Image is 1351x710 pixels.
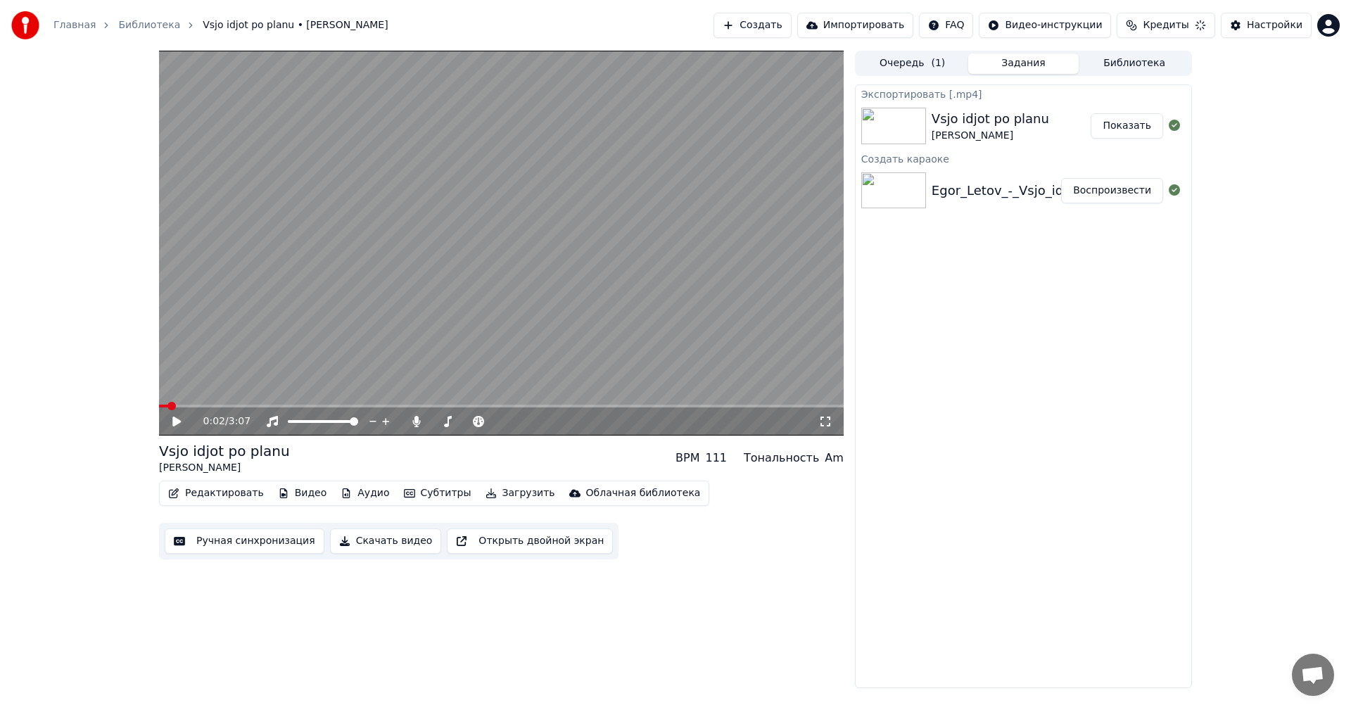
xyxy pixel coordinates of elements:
div: Настройки [1247,18,1302,32]
span: 3:07 [229,414,250,429]
nav: breadcrumb [53,18,388,32]
a: Главная [53,18,96,32]
div: 111 [705,450,727,467]
span: Кредиты [1143,18,1188,32]
button: Ручная синхронизация [165,528,324,554]
button: Кредиты [1117,13,1214,38]
button: Редактировать [163,483,269,503]
button: Скачать видео [330,528,442,554]
button: Открыть двойной экран [447,528,613,554]
div: BPM [675,450,699,467]
div: Создать караоке [856,150,1191,167]
button: Задания [968,53,1079,74]
a: Библиотека [118,18,180,32]
button: Очередь [857,53,968,74]
span: ( 1 ) [931,56,945,70]
button: Видео [272,483,333,503]
div: Экспортировать [.mp4] [856,85,1191,102]
button: Показать [1091,113,1163,139]
div: Vsjo idjot po planu [159,441,290,461]
div: Egor_Letov_-_Vsjo_idjot_po_planu_47992554 [932,181,1214,201]
button: Воспроизвести [1061,178,1163,203]
button: FAQ [919,13,973,38]
div: [PERSON_NAME] [932,129,1049,143]
button: Загрузить [480,483,561,503]
button: Аудио [335,483,395,503]
button: Импортировать [797,13,914,38]
button: Создать [713,13,791,38]
div: Облачная библиотека [586,486,701,500]
div: Открытый чат [1292,654,1334,696]
div: Тональность [744,450,819,467]
button: Видео-инструкции [979,13,1111,38]
img: youka [11,11,39,39]
div: Am [825,450,844,467]
span: 0:02 [203,414,225,429]
button: Библиотека [1079,53,1190,74]
div: Vsjo idjot po planu [932,109,1049,129]
button: Настройки [1221,13,1312,38]
button: Субтитры [398,483,477,503]
div: / [203,414,237,429]
span: Vsjo idjot po planu • [PERSON_NAME] [203,18,388,32]
div: [PERSON_NAME] [159,461,290,475]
